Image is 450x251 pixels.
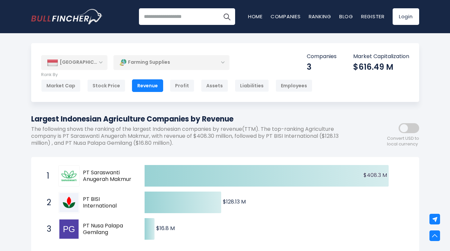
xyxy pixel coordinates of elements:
p: Market Capitalization [353,53,409,60]
a: Login [393,8,419,25]
img: Bullfincher logo [31,9,103,24]
div: Assets [201,79,228,92]
div: Employees [276,79,312,92]
span: PT Saraswanti Anugerah Makmur [83,169,133,183]
img: PT BISI International [59,193,79,212]
div: Farming Supplies [113,55,229,70]
div: Market Cap [41,79,81,92]
a: Ranking [309,13,331,20]
div: [GEOGRAPHIC_DATA] [41,55,107,70]
button: Search [219,8,235,25]
p: The following shows the ranking of the largest Indonesian companies by revenue(TTM). The top-rank... [31,126,359,146]
text: $128.13 M [223,198,246,206]
span: 1 [43,170,50,182]
div: Revenue [132,79,163,92]
img: PT Nusa Palapa Gemilang [59,219,79,239]
text: $408.3 M [363,171,387,179]
text: $16.8 M [156,224,175,232]
a: Home [248,13,263,20]
a: Blog [339,13,353,20]
div: Stock Price [87,79,125,92]
span: 3 [43,223,50,235]
a: Companies [271,13,301,20]
div: Liabilities [235,79,269,92]
h1: Largest Indonesian Agriculture Companies by Revenue [31,114,359,125]
div: Profit [170,79,194,92]
span: PT BISI International [83,196,133,210]
div: 3 [307,62,337,72]
span: 2 [43,197,50,208]
p: Companies [307,53,337,60]
div: $616.49 M [353,62,409,72]
p: Rank By [41,72,312,78]
a: Register [361,13,385,20]
a: Go to homepage [31,9,102,24]
img: PT Saraswanti Anugerah Makmur [59,166,79,186]
span: PT Nusa Palapa Gemilang [83,222,133,236]
span: Convert USD to local currency [387,136,419,147]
